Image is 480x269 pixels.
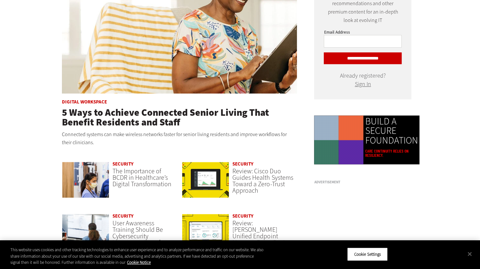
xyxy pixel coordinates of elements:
div: Already registered? [324,74,402,86]
a: Security [112,213,134,219]
button: Close [462,247,477,261]
img: Colorful animated shapes [314,115,363,165]
iframe: advertisement [314,187,411,267]
img: Doctors reviewing tablet [62,162,110,198]
a: 5 Ways to Achieve Connected Senior Living That Benefit Residents and Staff [62,106,269,129]
p: Connected systems can make wireless networks faster for senior living residents and improve workf... [62,130,297,147]
a: Review: [PERSON_NAME] Unified Endpoint Manager Eases Device Visibility [232,219,291,253]
a: The Importance of BCDR in Healthcare’s Digital Transformation [112,167,171,188]
a: Security [232,161,253,167]
img: Ivanti Unified Endpoint Manager [182,214,229,250]
img: Cisco Duo [182,162,229,198]
a: Ivanti Unified Endpoint Manager [182,214,229,256]
a: More information about your privacy [127,260,151,265]
a: Doctors reviewing tablet [62,162,110,204]
a: Digital Workspace [62,99,107,105]
a: User Awareness Training Should Be Cybersecurity Investment No. 1 for Rural Healthcare [112,219,166,253]
h3: Advertisement [314,180,411,184]
a: Doctors reviewing information boards [62,214,110,256]
img: Doctors reviewing information boards [62,214,110,250]
a: Security [112,161,134,167]
a: Review: Cisco Duo Guides Health Systems Toward a Zero-Trust Approach [232,167,293,195]
div: This website uses cookies and other tracking technologies to enhance user experience and to analy... [10,247,264,266]
a: Cisco Duo [182,162,229,204]
a: Care continuity relies on resiliency. [365,149,418,157]
button: Cookie Settings [347,247,388,261]
a: BUILD A SECURE FOUNDATION [365,117,418,145]
a: Security [232,213,253,219]
a: Sign In [355,80,371,88]
label: Email Address [324,29,350,35]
